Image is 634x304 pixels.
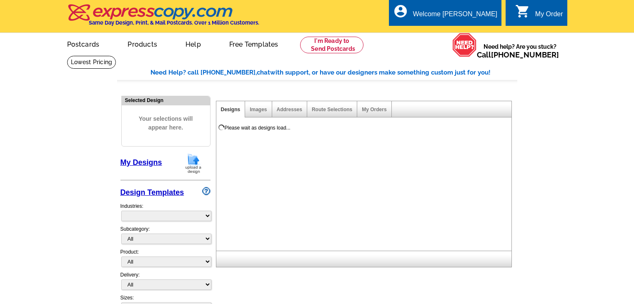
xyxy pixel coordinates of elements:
[515,4,530,19] i: shopping_cart
[120,158,162,167] a: My Designs
[515,9,563,20] a: shopping_cart My Order
[120,271,210,294] div: Delivery:
[477,50,559,59] span: Call
[362,107,386,112] a: My Orders
[120,188,184,197] a: Design Templates
[257,69,270,76] span: chat
[312,107,352,112] a: Route Selections
[250,107,267,112] a: Images
[89,20,259,26] h4: Same Day Design, Print, & Mail Postcards. Over 1 Million Customers.
[225,124,291,132] div: Please wait as designs load...
[114,34,170,53] a: Products
[67,10,259,26] a: Same Day Design, Print, & Mail Postcards. Over 1 Million Customers.
[128,106,204,140] span: Your selections will appear here.
[172,34,214,53] a: Help
[277,107,302,112] a: Addresses
[221,107,241,112] a: Designs
[393,4,408,19] i: account_circle
[150,68,517,77] div: Need Help? call [PHONE_NUMBER], with support, or have our designers make something custom just fo...
[120,198,210,225] div: Industries:
[535,10,563,22] div: My Order
[218,124,225,131] img: loading...
[183,153,204,174] img: upload-design
[477,42,563,59] span: Need help? Are you stuck?
[413,10,497,22] div: Welcome [PERSON_NAME]
[491,50,559,59] a: [PHONE_NUMBER]
[452,33,477,57] img: help
[54,34,113,53] a: Postcards
[120,225,210,248] div: Subcategory:
[120,248,210,271] div: Product:
[216,34,292,53] a: Free Templates
[202,187,210,195] img: design-wizard-help-icon.png
[122,96,210,104] div: Selected Design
